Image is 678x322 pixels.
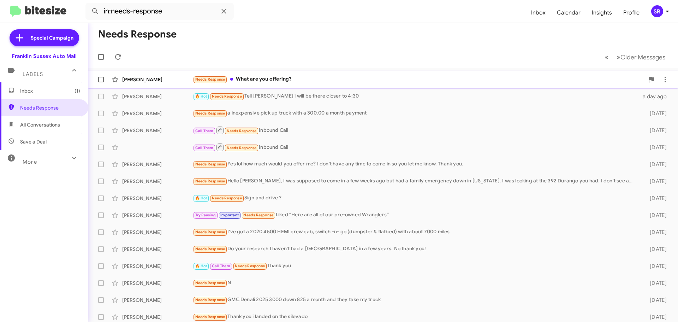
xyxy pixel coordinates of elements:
a: Calendar [551,2,586,23]
div: [DATE] [638,110,672,117]
span: Needs Response [195,179,225,183]
a: Inbox [525,2,551,23]
div: Do your research I haven't had a [GEOGRAPHIC_DATA] in a few years. No thank you! [193,245,638,253]
button: Next [612,50,670,64]
div: [PERSON_NAME] [122,229,193,236]
div: Franklin Sussex Auto Mall [12,53,77,60]
div: Yes lol how much would you offer me? I don't have any time to come in so you let me know. Thank you. [193,160,638,168]
span: Needs Response [212,196,242,200]
span: More [23,159,37,165]
div: [DATE] [638,178,672,185]
span: Save a Deal [20,138,47,145]
div: a day ago [638,93,672,100]
div: [PERSON_NAME] [122,212,193,219]
span: Needs Response [195,162,225,166]
div: Inbound Call [193,143,638,152]
span: Needs Response [195,230,225,234]
div: [DATE] [638,212,672,219]
a: Insights [586,2,618,23]
div: [DATE] [638,314,672,321]
div: [DATE] [638,161,672,168]
div: [DATE] [638,229,672,236]
span: Try Pausing [195,213,216,217]
a: Profile [618,2,645,23]
div: Hello [PERSON_NAME], I was supposed to come in a few weeks ago but had a family emergency down in... [193,177,638,185]
span: Inbox [20,87,80,94]
span: Needs Response [195,281,225,285]
a: Special Campaign [10,29,79,46]
div: [DATE] [638,127,672,134]
div: GMC Denali 2025 3000 down 825 a month and they take my truck [193,296,638,304]
div: [DATE] [638,280,672,287]
div: [PERSON_NAME] [122,280,193,287]
div: Thank you [193,262,638,270]
span: 🔥 Hot [195,94,207,99]
span: Needs Response [227,129,257,133]
h1: Needs Response [98,29,177,40]
span: 🔥 Hot [195,196,207,200]
div: [PERSON_NAME] [122,297,193,304]
span: Special Campaign [31,34,73,41]
span: Call Them [195,146,214,150]
div: [PERSON_NAME] [122,110,193,117]
div: SR [651,5,663,17]
span: Needs Response [195,111,225,116]
span: Needs Response [212,94,242,99]
span: Call Them [212,264,230,268]
nav: Page navigation example [601,50,670,64]
input: Search [85,3,234,20]
span: « [605,53,608,62]
span: Needs Response [243,213,273,217]
span: 🔥 Hot [195,264,207,268]
span: Needs Response [195,298,225,302]
span: Labels [23,71,43,77]
span: All Conversations [20,121,60,128]
div: [PERSON_NAME] [122,246,193,253]
div: [PERSON_NAME] [122,263,193,270]
span: (1) [75,87,80,94]
span: Call Them [195,129,214,133]
span: Needs Response [195,315,225,319]
div: [PERSON_NAME] [122,127,193,134]
span: Needs Response [195,247,225,251]
span: Older Messages [620,53,665,61]
div: [DATE] [638,246,672,253]
div: I've got a 2020 4500 HEMI crew cab, switch -n- go (dumpster & flatbed) with about 7000 miles [193,228,638,236]
div: [PERSON_NAME] [122,178,193,185]
div: [DATE] [638,263,672,270]
div: [DATE] [638,144,672,151]
div: Thank you i landed on the silevado [193,313,638,321]
span: Needs Response [20,104,80,111]
div: [PERSON_NAME] [122,195,193,202]
div: [DATE] [638,297,672,304]
span: Important [220,213,239,217]
div: Liked “Here are all of our pre-owned Wranglers” [193,211,638,219]
div: What are you offering? [193,75,644,83]
button: SR [645,5,670,17]
div: [DATE] [638,195,672,202]
div: [PERSON_NAME] [122,161,193,168]
div: [PERSON_NAME] [122,76,193,83]
span: » [617,53,620,62]
div: [PERSON_NAME] [122,314,193,321]
button: Previous [600,50,613,64]
div: Inbound Call [193,126,638,135]
div: Sign and drive ? [193,194,638,202]
div: a inexpensive pick up truck with a 300.00 a month payment [193,109,638,117]
span: Needs Response [195,77,225,82]
span: Needs Response [235,264,265,268]
div: Tell [PERSON_NAME] i will be there closer to 4:30 [193,92,638,100]
div: [PERSON_NAME] [122,93,193,100]
div: N [193,279,638,287]
span: Needs Response [227,146,257,150]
